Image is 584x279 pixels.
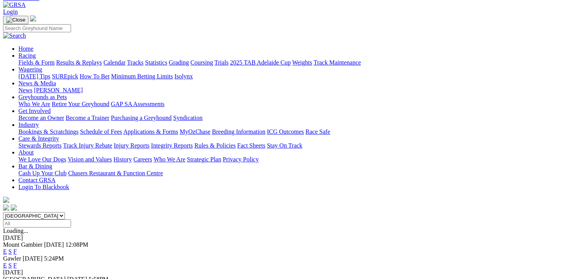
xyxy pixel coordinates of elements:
input: Search [3,24,71,32]
a: Track Injury Rebate [63,142,112,149]
div: Racing [18,59,581,66]
a: Wagering [18,66,42,73]
a: Rules & Policies [194,142,236,149]
a: History [113,156,132,163]
a: S [8,262,12,269]
a: Racing [18,52,36,59]
a: Stay On Track [267,142,302,149]
a: Minimum Betting Limits [111,73,173,80]
a: How To Bet [80,73,110,80]
div: Get Involved [18,115,581,121]
a: Greyhounds as Pets [18,94,67,100]
a: GAP SA Assessments [111,101,165,107]
a: Integrity Reports [151,142,193,149]
img: logo-grsa-white.png [3,197,9,203]
a: Race Safe [305,128,330,135]
div: Bar & Dining [18,170,581,177]
a: News & Media [18,80,56,86]
a: Become a Trainer [66,115,109,121]
span: Loading... [3,228,28,234]
span: [DATE] [23,255,43,262]
a: Fields & Form [18,59,55,66]
a: S [8,248,12,255]
span: [DATE] [44,241,64,248]
a: ICG Outcomes [267,128,304,135]
img: GRSA [3,2,26,8]
a: Chasers Restaurant & Function Centre [68,170,163,176]
a: Coursing [190,59,213,66]
a: F [13,248,17,255]
a: E [3,248,7,255]
div: News & Media [18,87,581,94]
a: Trials [214,59,228,66]
a: Careers [133,156,152,163]
div: Industry [18,128,581,135]
a: Breeding Information [212,128,265,135]
a: Industry [18,121,39,128]
div: Greyhounds as Pets [18,101,581,108]
a: Contact GRSA [18,177,55,183]
a: Schedule of Fees [80,128,122,135]
span: 12:08PM [65,241,88,248]
a: Vision and Values [68,156,112,163]
a: Who We Are [154,156,185,163]
a: Calendar [103,59,126,66]
a: We Love Our Dogs [18,156,66,163]
a: Bookings & Scratchings [18,128,78,135]
a: E [3,262,7,269]
a: F [13,262,17,269]
a: Retire Your Greyhound [52,101,109,107]
a: Privacy Policy [223,156,259,163]
span: Mount Gambier [3,241,43,248]
a: Fact Sheets [237,142,265,149]
a: MyOzChase [180,128,210,135]
span: 5:24PM [44,255,64,262]
a: Care & Integrity [18,135,59,142]
a: Weights [292,59,312,66]
img: Search [3,32,26,39]
a: Login [3,8,18,15]
div: Wagering [18,73,581,80]
a: Isolynx [174,73,193,80]
a: Stewards Reports [18,142,61,149]
a: Cash Up Your Club [18,170,66,176]
button: Toggle navigation [3,16,28,24]
a: 2025 TAB Adelaide Cup [230,59,291,66]
a: [PERSON_NAME] [34,87,83,93]
a: Grading [169,59,189,66]
a: Become an Owner [18,115,64,121]
div: About [18,156,581,163]
img: twitter.svg [11,204,17,211]
a: Syndication [173,115,202,121]
div: [DATE] [3,269,581,276]
a: Injury Reports [114,142,149,149]
a: Statistics [145,59,167,66]
a: Applications & Forms [123,128,178,135]
a: SUREpick [52,73,78,80]
a: Results & Replays [56,59,102,66]
a: Track Maintenance [314,59,361,66]
a: News [18,87,32,93]
a: Login To Blackbook [18,184,69,190]
a: Strategic Plan [187,156,221,163]
a: Purchasing a Greyhound [111,115,172,121]
a: Home [18,45,33,52]
a: Bar & Dining [18,163,52,169]
img: Close [6,17,25,23]
span: Gawler [3,255,21,262]
a: About [18,149,34,156]
div: Care & Integrity [18,142,581,149]
a: [DATE] Tips [18,73,50,80]
a: Tracks [127,59,144,66]
div: [DATE] [3,234,581,241]
input: Select date [3,219,71,228]
a: Get Involved [18,108,51,114]
img: logo-grsa-white.png [30,15,36,22]
img: facebook.svg [3,204,9,211]
a: Who We Are [18,101,50,107]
